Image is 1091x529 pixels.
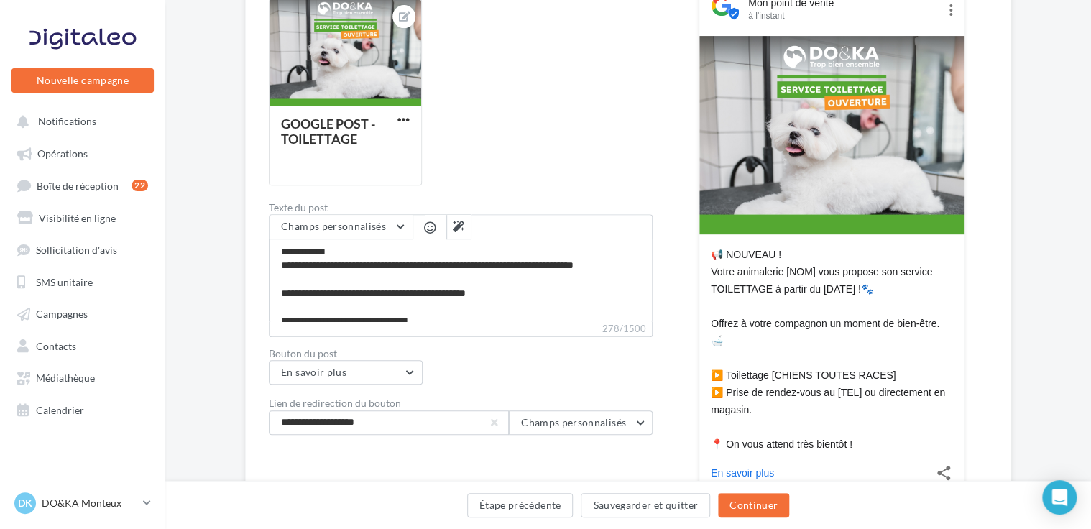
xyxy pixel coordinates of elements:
[521,416,626,428] span: Champs personnalisés
[36,275,93,287] span: SMS unitaire
[9,300,157,326] a: Campagnes
[467,493,574,517] button: Étape précédente
[509,410,653,435] button: Champs personnalisés
[748,10,938,22] div: à l'instant
[37,179,119,191] span: Boîte de réception
[281,366,346,378] span: En savoir plus
[36,372,95,384] span: Médiathèque
[36,244,117,256] span: Sollicitation d'avis
[9,204,157,230] a: Visibilité en ligne
[9,364,157,390] a: Médiathèque
[269,321,653,337] label: 278/1500
[39,211,116,224] span: Visibilité en ligne
[269,203,653,213] label: Texte du post
[270,215,413,239] button: Champs personnalisés
[36,308,88,320] span: Campagnes
[38,115,96,127] span: Notifications
[9,172,157,198] a: Boîte de réception22
[11,68,154,93] button: Nouvelle campagne
[132,180,148,191] div: 22
[9,108,151,134] button: Notifications
[269,360,423,385] button: En savoir plus
[9,236,157,262] a: Sollicitation d'avis
[36,403,84,415] span: Calendrier
[9,332,157,358] a: Contacts
[9,139,157,165] a: Opérations
[11,489,154,517] a: DK DO&KA Monteux
[711,459,912,487] a: En savoir plus
[711,246,952,453] div: 📢 NOUVEAU ! Votre animalerie [NOM] vous propose son service TOILETTAGE à partir du [DATE] !🐾 Offr...
[9,396,157,422] a: Calendrier
[18,496,32,510] span: DK
[699,36,964,234] img: GOOGLE POST - TOILETTAGE
[36,339,76,351] span: Contacts
[37,147,88,160] span: Opérations
[1042,480,1077,515] div: Open Intercom Messenger
[718,493,789,517] button: Continuer
[281,220,386,232] span: Champs personnalisés
[42,496,137,510] p: DO&KA Monteux
[581,493,710,517] button: Sauvegarder et quitter
[281,116,375,147] div: GOOGLE POST - TOILETTAGE
[269,398,401,408] label: Lien de redirection du bouton
[9,268,157,294] a: SMS unitaire
[269,349,653,359] label: Bouton du post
